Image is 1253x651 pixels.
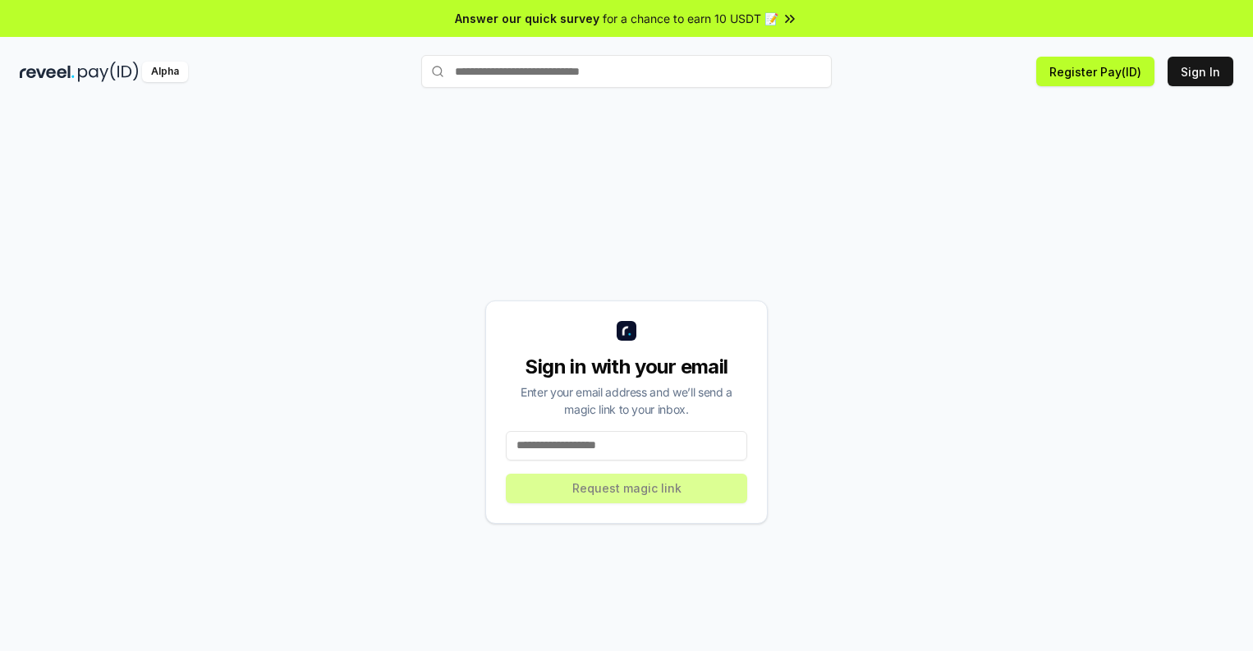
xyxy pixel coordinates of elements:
button: Sign In [1168,57,1233,86]
button: Register Pay(ID) [1036,57,1154,86]
span: for a chance to earn 10 USDT 📝 [603,10,778,27]
div: Sign in with your email [506,354,747,380]
img: pay_id [78,62,139,82]
div: Enter your email address and we’ll send a magic link to your inbox. [506,383,747,418]
img: logo_small [617,321,636,341]
img: reveel_dark [20,62,75,82]
div: Alpha [142,62,188,82]
span: Answer our quick survey [455,10,599,27]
